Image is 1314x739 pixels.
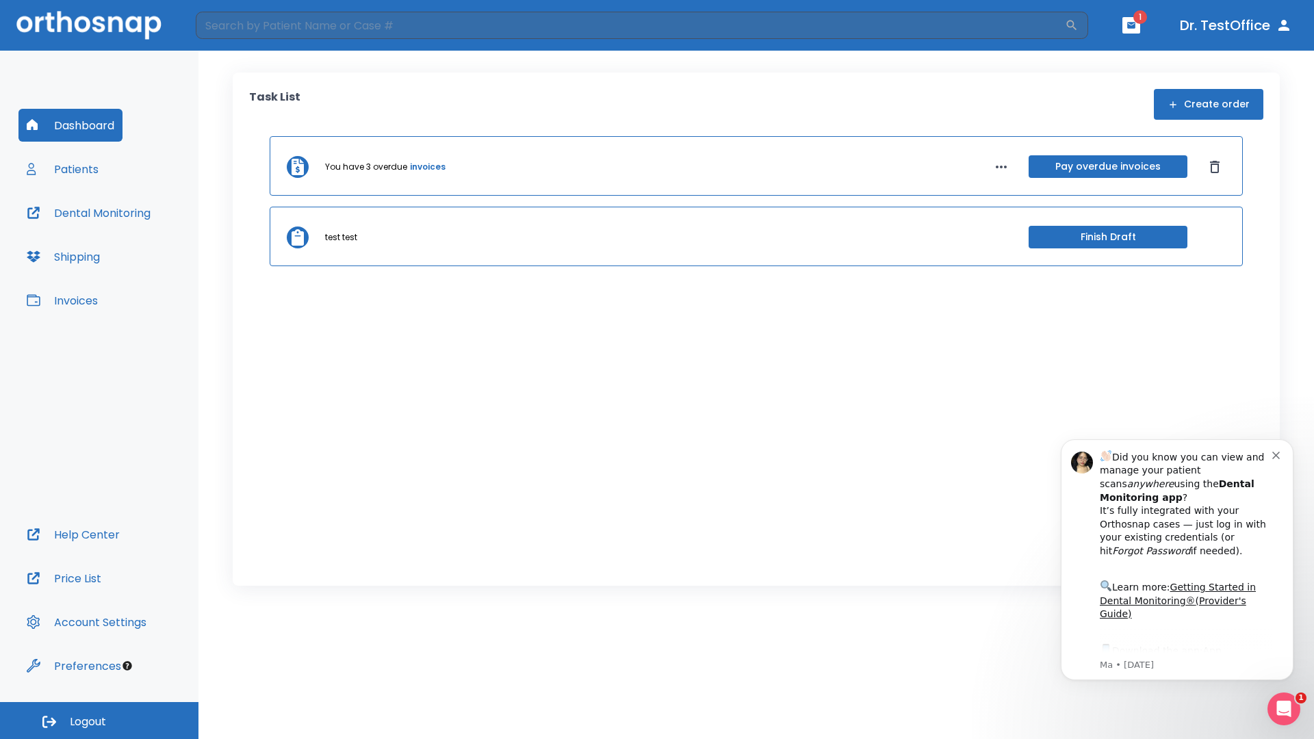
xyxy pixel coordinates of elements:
[18,109,123,142] button: Dashboard
[18,606,155,638] button: Account Settings
[249,89,300,120] p: Task List
[410,161,446,173] a: invoices
[18,284,106,317] button: Invoices
[18,196,159,229] button: Dental Monitoring
[18,153,107,185] button: Patients
[1029,226,1187,248] button: Finish Draft
[60,226,181,251] a: App Store
[325,231,357,244] p: test test
[1296,692,1306,703] span: 1
[60,223,232,293] div: Download the app: | ​ Let us know if you need help getting started!
[1040,419,1314,702] iframe: Intercom notifications message
[1029,155,1187,178] button: Pay overdue invoices
[121,660,133,672] div: Tooltip anchor
[1133,10,1147,24] span: 1
[1174,13,1298,38] button: Dr. TestOffice
[196,12,1065,39] input: Search by Patient Name or Case #
[70,714,106,729] span: Logout
[325,161,407,173] p: You have 3 overdue
[16,11,162,39] img: Orthosnap
[1204,156,1226,178] button: Dismiss
[1154,89,1263,120] button: Create order
[18,518,128,551] button: Help Center
[18,562,109,595] button: Price List
[18,240,108,273] button: Shipping
[1267,692,1300,725] iframe: Intercom live chat
[232,29,243,40] button: Dismiss notification
[18,649,129,682] button: Preferences
[60,240,232,252] p: Message from Ma, sent 3w ago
